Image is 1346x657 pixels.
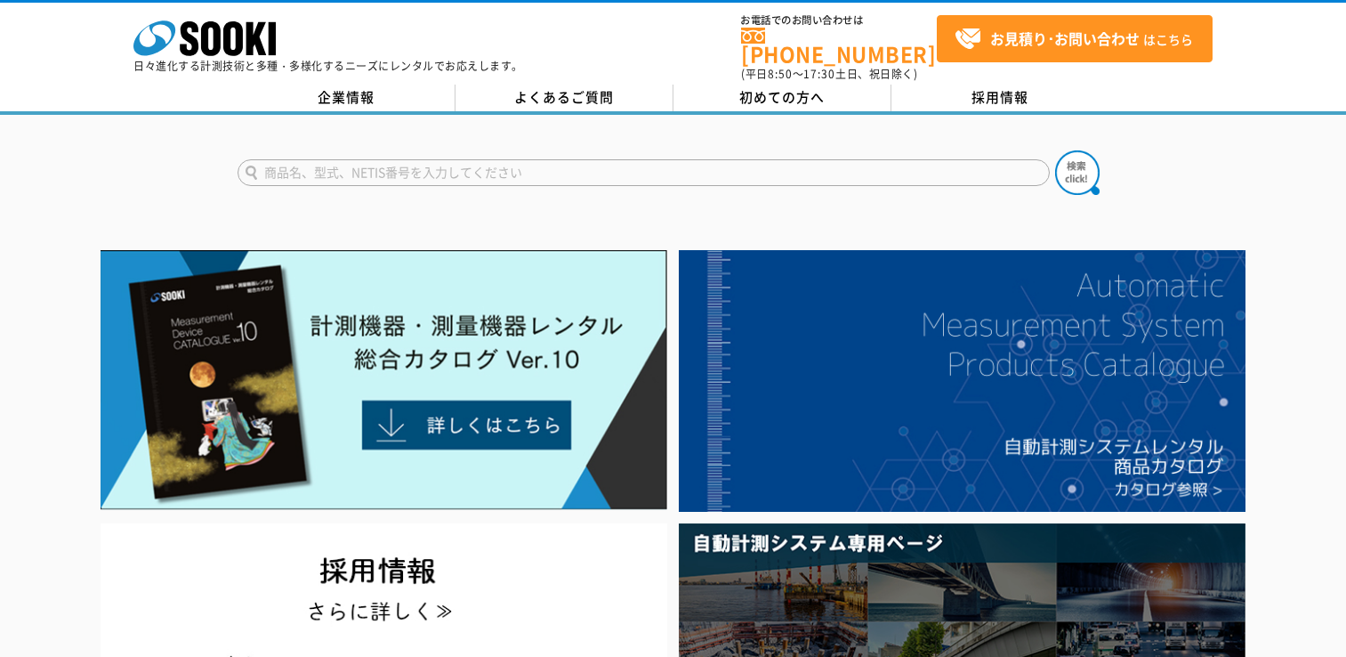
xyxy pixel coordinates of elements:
[679,250,1245,512] img: 自動計測システムカタログ
[990,28,1140,49] strong: お見積り･お問い合わせ
[455,85,673,111] a: よくあるご質問
[673,85,891,111] a: 初めての方へ
[739,87,825,107] span: 初めての方へ
[891,85,1109,111] a: 採用情報
[937,15,1213,62] a: お見積り･お問い合わせはこちら
[741,66,917,82] span: (平日 ～ 土日、祝日除く)
[803,66,835,82] span: 17:30
[1055,150,1100,195] img: btn_search.png
[238,159,1050,186] input: 商品名、型式、NETIS番号を入力してください
[741,15,937,26] span: お電話でのお問い合わせは
[955,26,1193,53] span: はこちら
[133,61,523,71] p: 日々進化する計測技術と多種・多様化するニーズにレンタルでお応えします。
[101,250,667,510] img: Catalog Ver10
[238,85,455,111] a: 企業情報
[768,66,793,82] span: 8:50
[741,28,937,64] a: [PHONE_NUMBER]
